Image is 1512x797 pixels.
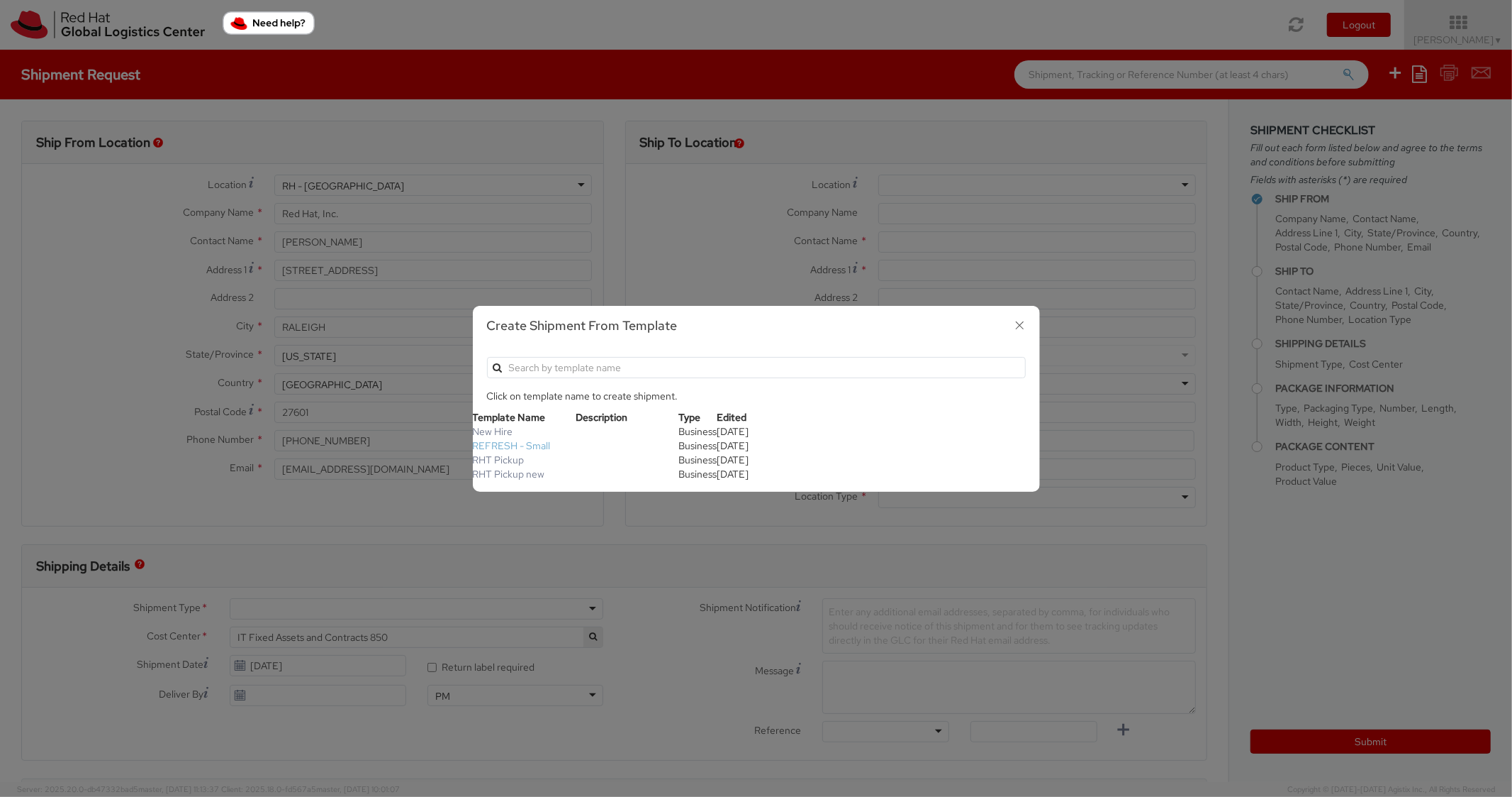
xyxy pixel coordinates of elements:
[473,425,513,438] a: New Hire
[223,11,315,35] button: Need help?
[717,468,749,480] span: 02/16/2024
[473,454,525,466] a: RHT Pickup
[678,454,717,466] span: Business
[576,410,678,424] th: Description
[678,439,717,452] span: Business
[717,439,749,452] span: 01/11/2024
[473,468,545,480] a: RHT Pickup new
[487,357,1026,378] input: Search by template name
[473,410,576,424] th: Template Name
[717,454,749,466] span: 01/11/2024
[487,389,1026,403] p: Click on template name to create shipment.
[678,468,717,480] span: Business
[473,439,551,452] a: REFRESH - Small
[678,425,717,438] span: Business
[717,425,749,438] span: 01/24/2024
[717,410,767,424] th: Edited
[487,317,1026,335] h3: Create Shipment From Template
[678,410,717,424] th: Type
